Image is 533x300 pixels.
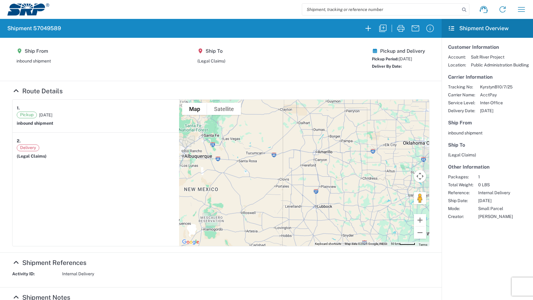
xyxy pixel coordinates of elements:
span: Internal Delivery [478,190,513,195]
strong: 1. [17,104,20,112]
span: (Legal Claims) [448,152,476,157]
span: [DATE] [39,112,52,118]
header: Shipment Overview [442,19,533,38]
span: 1 [478,174,513,180]
span: Pickup [17,112,37,118]
h5: Customer Information [448,44,527,50]
button: Show street map [182,103,207,115]
span: Deliver By Date: [372,64,402,69]
span: [DATE] [480,108,513,113]
span: Mode: [448,206,473,211]
span: Location: [448,62,466,68]
span: Carrier Name: [448,92,475,98]
span: Tracking No: [448,84,475,90]
span: [DATE] [399,56,412,61]
span: Map data ©2025 Google, INEGI [345,242,387,245]
button: Map Scale: 50 km per 48 pixels [389,242,417,246]
a: Terms [419,243,427,246]
span: [PERSON_NAME] [478,214,513,219]
h2: Shipment 57049589 [7,25,61,32]
span: inbound shipment [448,130,482,135]
span: KyrstynB10/7/25 [480,84,513,90]
span: [DATE] [478,198,513,203]
span: Public Administration Buidling [471,62,529,68]
span: Packages: [448,174,473,180]
a: Open this area in Google Maps (opens a new window) [181,238,201,246]
span: Internal Delivery [62,271,94,277]
h5: Pickup and Delivery [372,48,425,54]
span: Total Weight: [448,182,473,187]
span: (Legal Claims) [197,59,225,63]
span: Account: [448,54,466,60]
h5: Ship To [197,48,225,54]
h5: Ship From [448,120,527,126]
button: Zoom in [414,214,426,226]
span: Reference: [448,190,473,195]
span: Creator: [448,214,473,219]
span: AcctPay [480,92,513,98]
input: Shipment, tracking or reference number [302,4,460,15]
button: Show satellite imagery [207,103,241,115]
h5: Other Information [448,164,527,170]
button: Drag Pegman onto the map to open Street View [414,192,426,204]
img: srp [7,3,49,16]
a: Hide Details [12,87,63,95]
span: Salt River Project [471,54,529,60]
strong: inbound shipment [17,121,53,126]
button: Zoom out [414,227,426,239]
img: Google [181,238,201,246]
span: (Legal Claims) [17,154,47,159]
strong: Activity ID: [12,271,58,277]
a: Hide Details [12,259,86,266]
strong: 2. [17,137,21,145]
button: Map camera controls [414,170,426,182]
span: Ship Date: [448,198,473,203]
div: inbound shipment [16,58,51,64]
h5: Carrier Information [448,74,527,80]
h5: Ship From [16,48,51,54]
span: Small Parcel [478,206,513,211]
span: Delivery [17,145,39,151]
span: 0 LBS [478,182,513,187]
h5: Ship To [448,142,527,148]
span: Pickup Period: [372,57,399,61]
span: 50 km [391,242,399,245]
span: Service Level: [448,100,475,105]
span: Delivery Date: [448,108,475,113]
button: Keyboard shortcuts [315,242,341,246]
span: Inter-Office [480,100,513,105]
